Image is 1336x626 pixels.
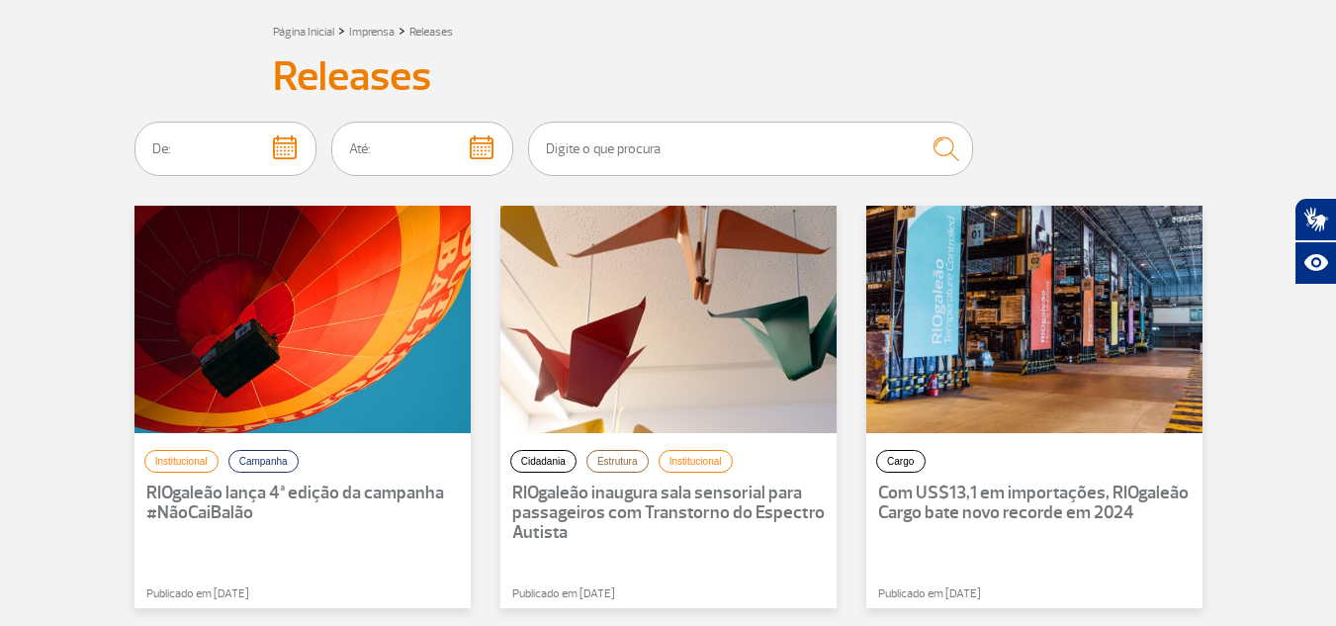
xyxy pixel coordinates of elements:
p: RIOgaleão inaugura sala sensorial para passageiros com Transtorno do Espectro Autista [512,484,825,543]
a: Imprensa [349,25,395,40]
p: Publicado em [DATE] [878,585,1244,603]
h3: Releases [273,52,1064,102]
p: Publicado em [DATE] [146,585,512,603]
button: Estrutura [586,450,649,473]
a: Releases [409,25,453,40]
input: Até: [331,122,513,176]
button: Abrir recursos assistivos. [1294,241,1336,285]
button: Cargo [876,450,926,473]
p: Com US$13,1 em importações, RIOgaleão Cargo bate novo recorde em 2024 [878,484,1191,523]
input: De: [134,122,316,176]
a: Página Inicial [273,25,334,40]
div: Plugin de acessibilidade da Hand Talk. [1294,198,1336,285]
button: Institucional [144,450,219,473]
button: Abrir tradutor de língua de sinais. [1294,198,1336,241]
p: Publicado em [DATE] [512,585,878,603]
button: Campanha [228,450,299,473]
a: > [338,19,345,42]
input: Digite o que procura [528,122,973,176]
a: > [399,19,405,42]
button: Institucional [659,450,733,473]
button: Cidadania [510,450,577,473]
p: RIOgaleão lança 4ª edição da campanha #NãoCaiBalão [146,484,459,523]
